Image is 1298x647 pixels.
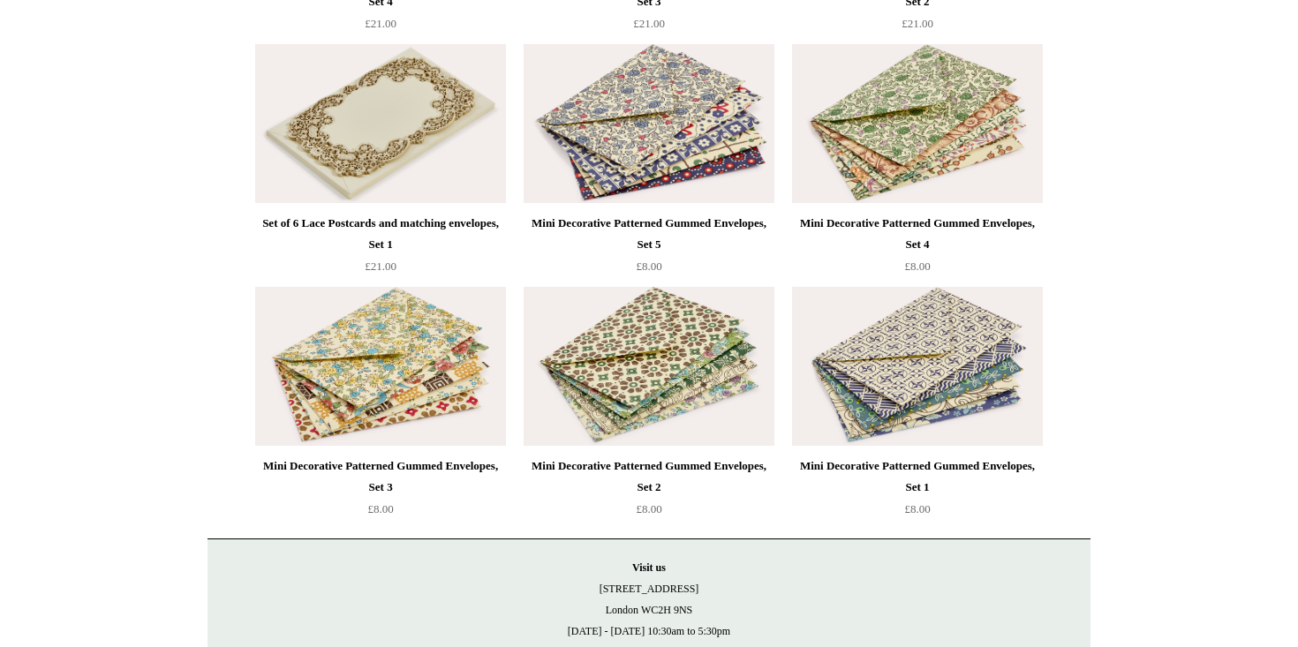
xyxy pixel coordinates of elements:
span: £8.00 [367,502,393,515]
a: Mini Decorative Patterned Gummed Envelopes, Set 4 Mini Decorative Patterned Gummed Envelopes, Set 4 [792,44,1043,203]
div: Set of 6 Lace Postcards and matching envelopes, Set 1 [260,213,502,255]
span: £21.00 [365,17,396,30]
a: Mini Decorative Patterned Gummed Envelopes, Set 3 £8.00 [255,455,506,528]
span: £21.00 [365,260,396,273]
a: Mini Decorative Patterned Gummed Envelopes, Set 3 Mini Decorative Patterned Gummed Envelopes, Set 3 [255,287,506,446]
img: Mini Decorative Patterned Gummed Envelopes, Set 3 [255,287,506,446]
img: Mini Decorative Patterned Gummed Envelopes, Set 4 [792,44,1043,203]
span: £8.00 [904,260,930,273]
a: Mini Decorative Patterned Gummed Envelopes, Set 2 Mini Decorative Patterned Gummed Envelopes, Set 2 [524,287,774,446]
span: £8.00 [636,260,661,273]
div: Mini Decorative Patterned Gummed Envelopes, Set 4 [796,213,1038,255]
strong: Visit us [632,561,666,574]
a: Mini Decorative Patterned Gummed Envelopes, Set 1 Mini Decorative Patterned Gummed Envelopes, Set 1 [792,287,1043,446]
a: Mini Decorative Patterned Gummed Envelopes, Set 1 £8.00 [792,455,1043,528]
img: Set of 6 Lace Postcards and matching envelopes, Set 1 [255,44,506,203]
span: £8.00 [636,502,661,515]
a: Set of 6 Lace Postcards and matching envelopes, Set 1 £21.00 [255,213,506,285]
div: Mini Decorative Patterned Gummed Envelopes, Set 2 [528,455,770,498]
span: £21.00 [902,17,933,30]
a: Mini Decorative Patterned Gummed Envelopes, Set 4 £8.00 [792,213,1043,285]
span: £8.00 [904,502,930,515]
div: Mini Decorative Patterned Gummed Envelopes, Set 5 [528,213,770,255]
img: Mini Decorative Patterned Gummed Envelopes, Set 2 [524,287,774,446]
a: Mini Decorative Patterned Gummed Envelopes, Set 5 Mini Decorative Patterned Gummed Envelopes, Set 5 [524,44,774,203]
div: Mini Decorative Patterned Gummed Envelopes, Set 1 [796,455,1038,498]
span: £21.00 [633,17,665,30]
img: Mini Decorative Patterned Gummed Envelopes, Set 5 [524,44,774,203]
a: Mini Decorative Patterned Gummed Envelopes, Set 5 £8.00 [524,213,774,285]
img: Mini Decorative Patterned Gummed Envelopes, Set 1 [792,287,1043,446]
a: Set of 6 Lace Postcards and matching envelopes, Set 1 Set of 6 Lace Postcards and matching envelo... [255,44,506,203]
div: Mini Decorative Patterned Gummed Envelopes, Set 3 [260,455,502,498]
a: Mini Decorative Patterned Gummed Envelopes, Set 2 £8.00 [524,455,774,528]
